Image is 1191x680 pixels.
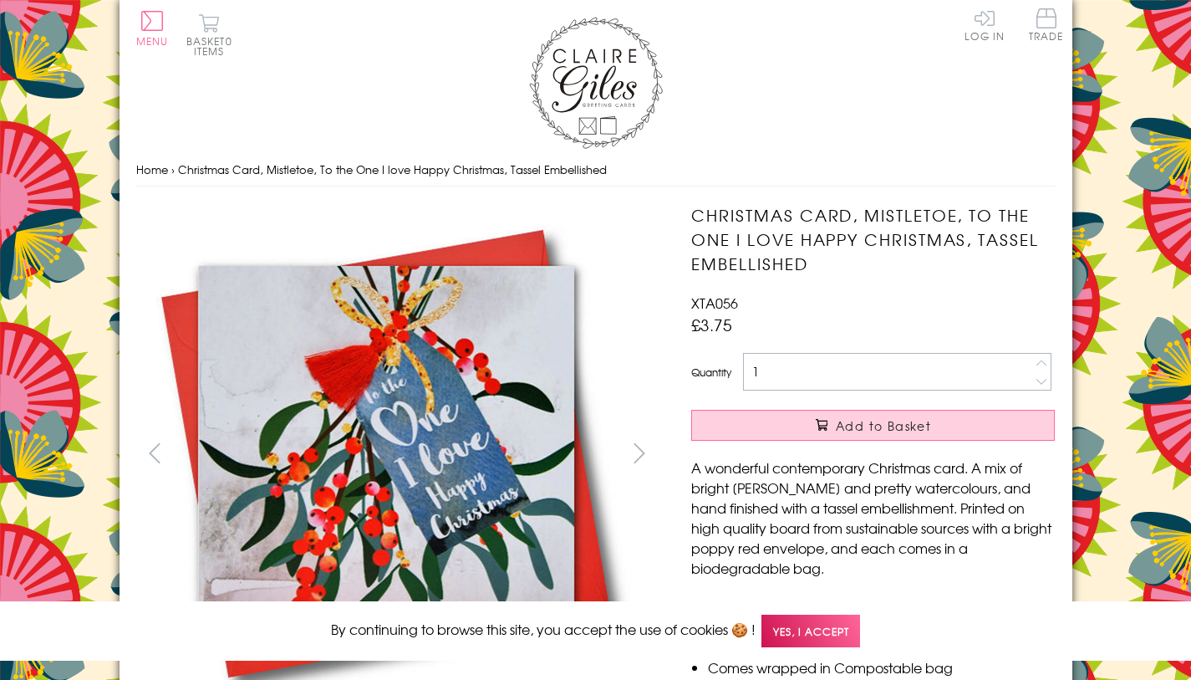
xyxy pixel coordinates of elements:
[691,313,732,336] span: £3.75
[136,161,168,177] a: Home
[171,161,175,177] span: ›
[136,153,1056,187] nav: breadcrumbs
[708,597,1055,617] li: Dimensions: 150mm x 150mm
[136,434,174,472] button: prev
[194,33,232,59] span: 0 items
[691,203,1055,275] h1: Christmas Card, Mistletoe, To the One I love Happy Christmas, Tassel Embellished
[1029,8,1064,41] span: Trade
[178,161,607,177] span: Christmas Card, Mistletoe, To the One I love Happy Christmas, Tassel Embellished
[620,434,658,472] button: next
[1029,8,1064,44] a: Trade
[965,8,1005,41] a: Log In
[691,410,1055,441] button: Add to Basket
[691,365,731,380] label: Quantity
[136,33,169,49] span: Menu
[136,11,169,46] button: Menu
[691,293,738,313] span: XTA056
[761,615,860,647] span: Yes, I accept
[691,458,1055,578] p: A wonderful contemporary Christmas card. A mix of bright [PERSON_NAME] and pretty watercolours, a...
[836,417,931,434] span: Add to Basket
[529,17,663,149] img: Claire Giles Greetings Cards
[708,657,1055,677] li: Comes wrapped in Compostable bag
[186,13,232,56] button: Basket0 items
